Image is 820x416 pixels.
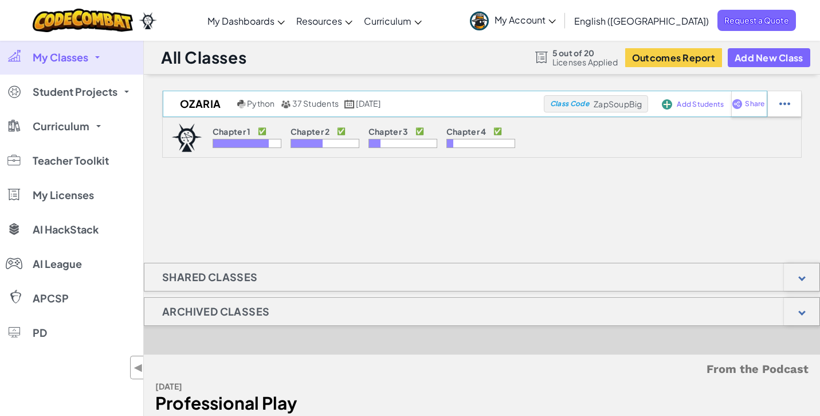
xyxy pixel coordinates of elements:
img: IconShare_Purple.svg [732,99,743,109]
span: Curriculum [33,121,89,131]
button: Outcomes Report [625,48,722,67]
a: Resources [291,5,358,36]
span: Class Code [550,100,589,107]
img: avatar [470,11,489,30]
p: Chapter 2 [291,127,330,136]
span: Add Students [677,101,724,108]
span: Share [745,100,764,107]
span: Curriculum [364,15,411,27]
p: ✅ [493,127,502,136]
h2: Ozaria [163,95,234,112]
img: IconStudentEllipsis.svg [779,99,790,109]
h1: All Classes [161,46,246,68]
a: Ozaria Python 37 Students [DATE] [163,95,544,112]
p: ✅ [337,127,346,136]
img: MultipleUsers.png [281,100,291,108]
h1: Archived Classes [144,297,287,326]
img: python.png [237,100,246,108]
span: 37 Students [292,98,339,108]
span: ZapSoupBig [594,99,642,109]
h5: From the Podcast [155,360,809,378]
span: AI League [33,259,82,269]
img: Ozaria [139,12,157,29]
span: Teacher Toolkit [33,155,109,166]
p: ✅ [258,127,266,136]
p: ✅ [415,127,424,136]
h1: Shared Classes [144,263,276,291]
p: Chapter 3 [368,127,409,136]
a: Request a Quote [717,10,796,31]
span: Licenses Applied [552,57,618,67]
span: My Licenses [33,190,94,200]
a: Curriculum [358,5,427,36]
span: ◀ [134,359,143,376]
span: [DATE] [356,98,380,108]
div: Professional Play [155,395,473,411]
span: My Dashboards [207,15,274,27]
img: CodeCombat logo [33,9,133,32]
span: My Classes [33,52,88,63]
a: English ([GEOGRAPHIC_DATA]) [568,5,715,36]
button: Add New Class [728,48,810,67]
img: logo [171,123,202,152]
img: IconAddStudents.svg [662,99,672,110]
img: calendar.svg [344,100,355,108]
p: Chapter 4 [446,127,486,136]
a: My Dashboards [202,5,291,36]
span: AI HackStack [33,224,99,235]
p: Chapter 1 [213,127,251,136]
a: My Account [464,2,562,38]
div: [DATE] [155,378,473,395]
span: My Account [495,14,556,26]
span: Python [247,98,274,108]
span: Resources [296,15,342,27]
span: Student Projects [33,87,117,97]
span: English ([GEOGRAPHIC_DATA]) [574,15,709,27]
span: 5 out of 20 [552,48,618,57]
